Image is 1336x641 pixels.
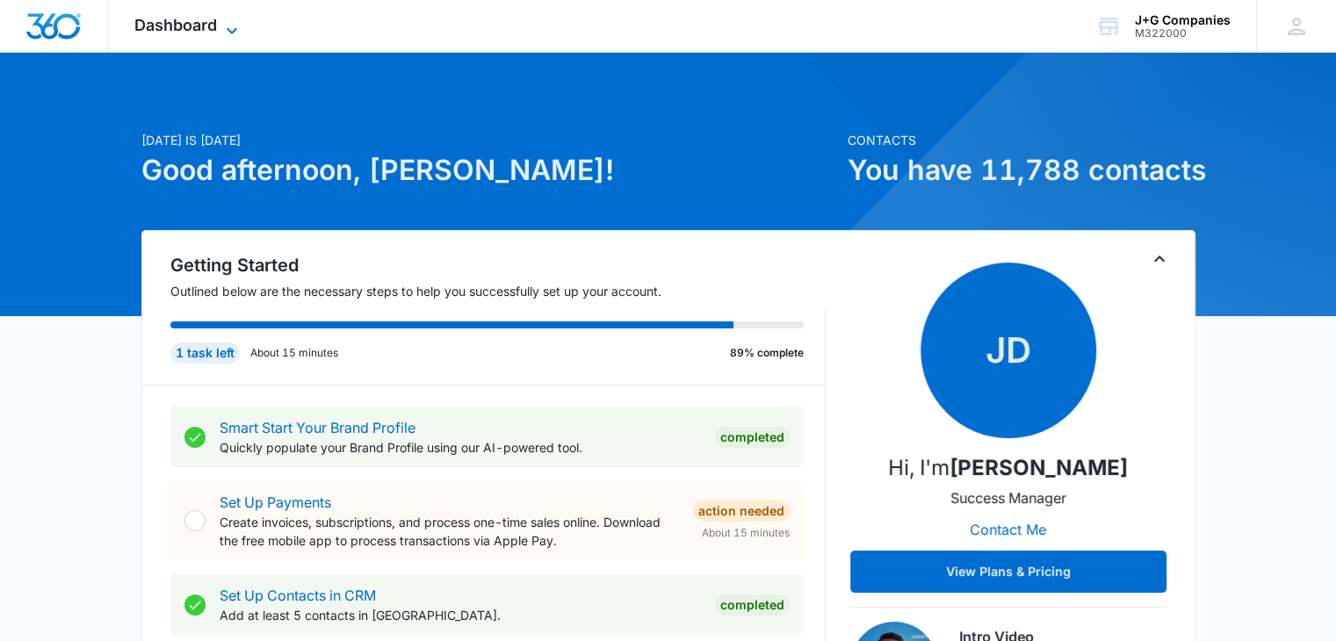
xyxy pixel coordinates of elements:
div: account name [1135,13,1231,27]
div: Completed [715,427,790,448]
h1: You have 11,788 contacts [848,149,1195,191]
button: View Plans & Pricing [850,551,1166,593]
h2: Getting Started [170,252,826,278]
button: Contact Me [952,508,1064,551]
p: Success Manager [950,487,1066,508]
button: Toggle Collapse [1149,248,1170,270]
div: Completed [715,594,790,616]
strong: [PERSON_NAME] [950,455,1128,480]
span: About 15 minutes [702,525,790,541]
p: 89% complete [730,345,804,361]
p: Contacts [848,131,1195,149]
h1: Good afternoon, [PERSON_NAME]! [141,149,837,191]
p: Outlined below are the necessary steps to help you successfully set up your account. [170,282,826,300]
a: Set Up Payments [220,493,331,511]
p: [DATE] is [DATE] [141,131,837,149]
a: Smart Start Your Brand Profile [220,419,415,436]
span: Dashboard [134,16,217,34]
div: account id [1135,27,1231,40]
div: 1 task left [170,342,240,364]
p: Quickly populate your Brand Profile using our AI-powered tool. [220,438,701,457]
a: Set Up Contacts in CRM [220,587,376,604]
p: About 15 minutes [250,345,338,361]
p: Hi, I'm [888,452,1128,484]
span: JD [921,263,1096,438]
p: Create invoices, subscriptions, and process one-time sales online. Download the free mobile app t... [220,513,679,550]
div: Action Needed [693,501,790,522]
p: Add at least 5 contacts in [GEOGRAPHIC_DATA]. [220,606,701,624]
